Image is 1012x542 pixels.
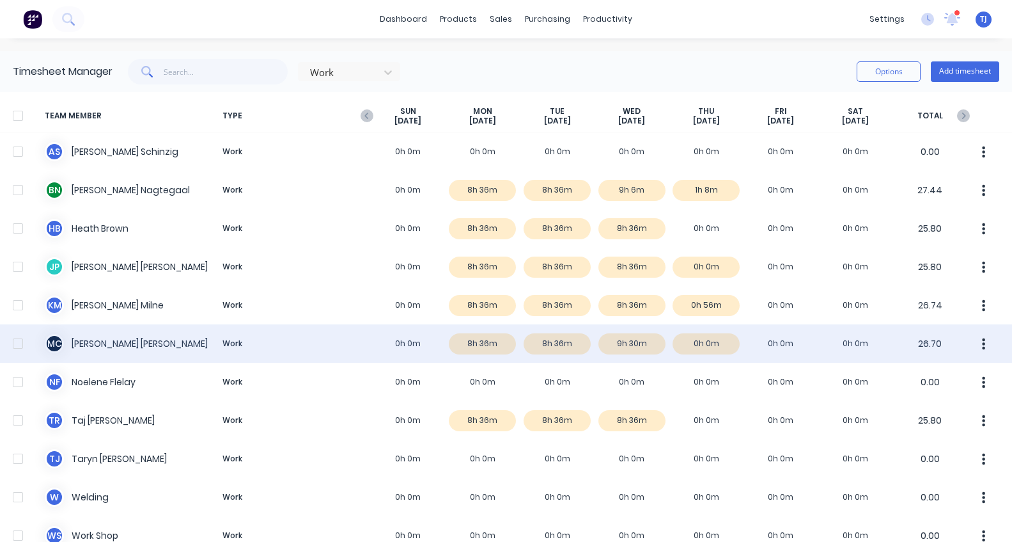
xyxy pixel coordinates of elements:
[400,106,416,116] span: SUN
[13,64,113,79] div: Timesheet Manager
[857,61,921,82] button: Options
[618,116,645,126] span: [DATE]
[23,10,42,29] img: Factory
[698,106,714,116] span: THU
[433,10,483,29] div: products
[45,106,217,126] span: TEAM MEMBER
[693,116,720,126] span: [DATE]
[842,116,869,126] span: [DATE]
[373,10,433,29] a: dashboard
[544,116,571,126] span: [DATE]
[483,10,518,29] div: sales
[550,106,564,116] span: TUE
[775,106,787,116] span: FRI
[848,106,863,116] span: SAT
[892,106,967,126] span: TOTAL
[217,106,371,126] span: TYPE
[623,106,641,116] span: WED
[577,10,639,29] div: productivity
[980,13,987,25] span: TJ
[473,106,492,116] span: MON
[164,59,288,84] input: Search...
[931,61,999,82] button: Add timesheet
[469,116,496,126] span: [DATE]
[518,10,577,29] div: purchasing
[394,116,421,126] span: [DATE]
[863,10,911,29] div: settings
[767,116,794,126] span: [DATE]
